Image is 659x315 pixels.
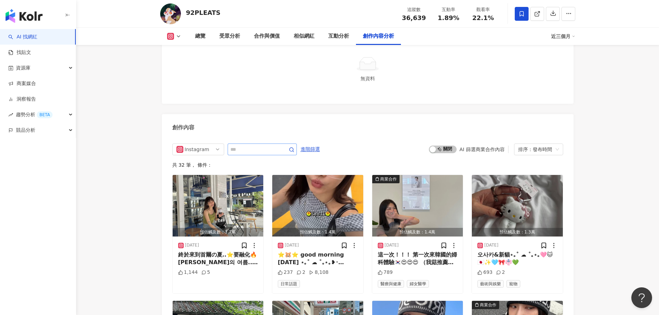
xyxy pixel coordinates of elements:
span: 資源庫 [16,60,30,76]
span: 競品分析 [16,122,35,138]
span: 1.89% [438,15,459,21]
div: AI 篩選商業合作內容 [459,147,504,152]
div: 合作與價值 [254,32,280,40]
div: 互動率 [436,6,462,13]
div: [DATE] [185,242,199,248]
div: [DATE] [484,242,498,248]
div: 789 [378,269,393,276]
a: searchAI 找網紅 [8,34,37,40]
span: rise [8,112,13,117]
div: 오사카&新貓⋆｡˚ ☁︎ ˚｡⋆｡🩷🐱🇯🇵✨🩵🎀👘💚 [477,251,557,267]
div: 終於來到首爾の夏..⭐️要融化🔥 [PERSON_NAME]의 여름..🍃🐹🍃 肚子餓了 本姨母🍃🐷🍃 [178,251,258,267]
div: Instagram [185,144,207,155]
div: 無資料 [175,75,560,82]
div: 693 [477,269,493,276]
div: 觀看率 [470,6,496,13]
span: 趨勢分析 [16,107,53,122]
span: 22.1% [472,15,494,21]
span: 36,639 [402,14,426,21]
div: [DATE] [385,242,399,248]
div: 2 [496,269,505,276]
a: 商案媒合 [8,80,36,87]
div: 受眾分析 [219,32,240,40]
div: 預估觸及數：1.7萬 [173,228,264,237]
span: 寵物 [506,280,520,288]
div: 這一次！！！ 第一次來韓國的婦科體驗🇰🇷😍😍😍 （我菇推薦我來的🤩當時她正好在這間翻譯✨) 有很多項目～～定期的日常婦科檢查✨美白保養等等很多不同種類！歡迎大家諮詢自己有興趣的項目！隨時有中文翻... [378,251,458,267]
div: 創作內容 [172,124,194,131]
div: 共 32 筆 ， 條件： [172,162,563,168]
div: 商業合作 [480,302,496,308]
div: 近三個月 [551,31,575,42]
span: 日常話題 [278,280,300,288]
div: 相似網紅 [294,32,314,40]
div: 5 [201,269,210,276]
img: post-image [472,175,563,237]
span: 婦女醫學 [407,280,429,288]
iframe: Help Scout Beacon - Open [631,287,652,308]
button: 商業合作預估觸及數：1.4萬 [372,175,463,237]
div: 互動分析 [328,32,349,40]
div: 92PLEATS [186,8,221,17]
div: 2 [296,269,305,276]
img: logo [6,9,43,23]
button: 進階篩選 [300,143,320,155]
a: 洞察報告 [8,96,36,103]
button: 預估觸及數：1.3萬 [472,175,563,237]
div: 總覽 [195,32,205,40]
div: [DATE] [285,242,299,248]
button: 預估觸及數：1.4萬 [272,175,363,237]
div: 237 [278,269,293,276]
div: ⭐️🐹⭐️ good morning [DATE] ⋆｡˚ ☁︎ ˚｡⋆｡❥･•₍˄·͈༝·͈˄₎ [278,251,358,267]
div: 排序：發布時間 [518,144,553,155]
div: BETA [37,111,53,118]
img: post-image [173,175,264,237]
div: 8,108 [309,269,329,276]
div: 商業合作 [380,176,397,183]
button: 預估觸及數：1.7萬 [173,175,264,237]
img: KOL Avatar [160,3,181,24]
div: 創作內容分析 [363,32,394,40]
div: 預估觸及數：1.4萬 [372,228,463,237]
img: post-image [372,175,463,237]
div: 預估觸及數：1.3萬 [472,228,563,237]
div: 1,144 [178,269,198,276]
a: 找貼文 [8,49,31,56]
img: post-image [272,175,363,237]
div: 預估觸及數：1.4萬 [272,228,363,237]
div: 追蹤數 [401,6,427,13]
span: 醫療與健康 [378,280,404,288]
span: 藝術與娛樂 [477,280,504,288]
